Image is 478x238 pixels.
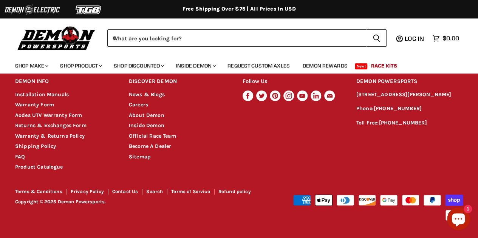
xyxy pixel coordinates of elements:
span: $0.00 [442,35,459,42]
form: Product [107,29,387,47]
a: About Demon [129,112,164,118]
a: FAQ [15,154,25,160]
img: Demon Electric Logo 2 [4,3,60,17]
span: Log in [405,35,424,42]
a: Warranty & Returns Policy [15,133,85,139]
p: Phone: [356,104,463,113]
a: Shop Make [9,58,53,74]
a: [PHONE_NUMBER] [379,120,427,126]
p: Toll Free: [356,119,463,127]
a: Search [146,189,163,194]
a: Log in [401,35,428,42]
h2: DISCOVER DEMON [129,73,228,91]
a: [PHONE_NUMBER] [374,105,422,112]
a: Privacy Policy [71,189,104,194]
a: Inside Demon [129,122,164,129]
a: Careers [129,101,148,108]
p: [STREET_ADDRESS][PERSON_NAME] [356,91,463,99]
a: Request Custom Axles [222,58,295,74]
a: Returns & Exchanges Form [15,122,87,129]
h2: Follow Us [243,73,342,91]
a: Shop Product [54,58,107,74]
a: Terms of Service [171,189,210,194]
a: Shop Discounted [108,58,169,74]
a: Shipping Policy [15,143,56,149]
a: Demon Rewards [297,58,353,74]
a: Warranty Form [15,101,54,108]
a: Refund policy [218,189,251,194]
input: When autocomplete results are available use up and down arrows to review and enter to select [107,29,367,47]
ul: Main menu [9,55,457,74]
button: Search [367,29,387,47]
a: $0.00 [428,33,463,44]
a: Become A Dealer [129,143,171,149]
a: Race Kits [365,58,403,74]
span: New! [355,63,368,69]
nav: Footer [15,189,265,197]
a: Official Race Team [129,133,176,139]
a: Inside Demon [170,58,220,74]
img: Demon Powersports [15,25,98,51]
a: Sitemap [129,154,151,160]
h2: DEMON INFO [15,73,114,91]
a: Product Catalogue [15,164,63,170]
h2: DEMON POWERSPORTS [356,73,463,91]
a: News & Blogs [129,91,165,98]
inbox-online-store-chat: Shopify online store chat [445,207,472,232]
a: Contact Us [112,189,138,194]
img: TGB Logo 2 [60,3,117,17]
a: Installation Manuals [15,91,69,98]
p: Copyright © 2025 Demon Powersports. [15,199,265,205]
a: Terms & Conditions [15,189,62,194]
a: Aodes UTV Warranty Form [15,112,82,118]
